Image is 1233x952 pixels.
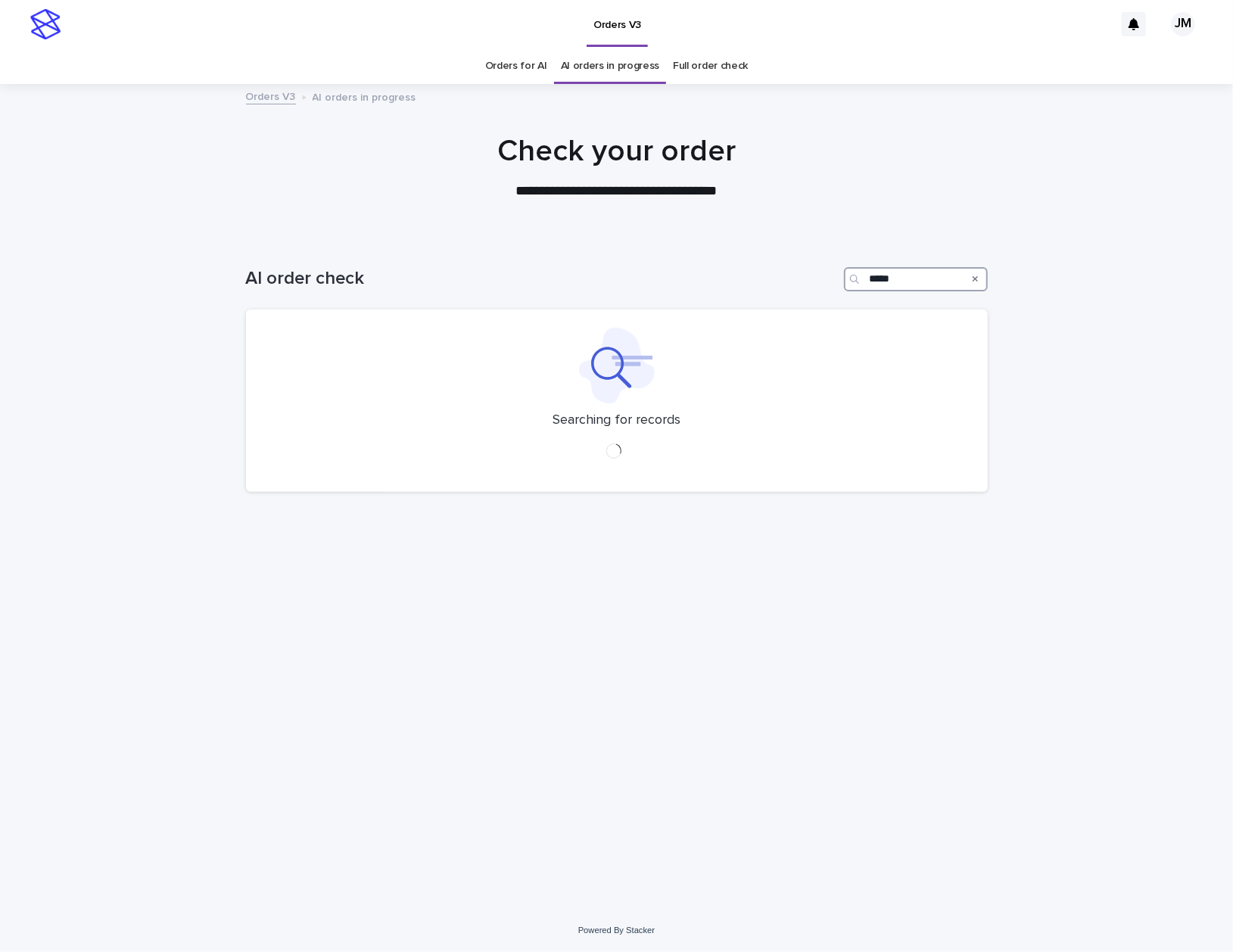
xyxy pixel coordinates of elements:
[30,9,61,39] img: stacker-logo-s-only.png
[561,48,660,84] a: AI orders in progress
[578,926,655,935] a: Powered By Stacker
[246,268,838,290] h1: AI order check
[1171,12,1195,36] div: JM
[313,88,416,104] p: AI orders in progress
[246,133,988,170] h1: Check your order
[844,267,988,291] input: Search
[553,412,680,429] p: Searching for records
[673,48,748,84] a: Full order check
[246,87,296,104] a: Orders V3
[485,48,547,84] a: Orders for AI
